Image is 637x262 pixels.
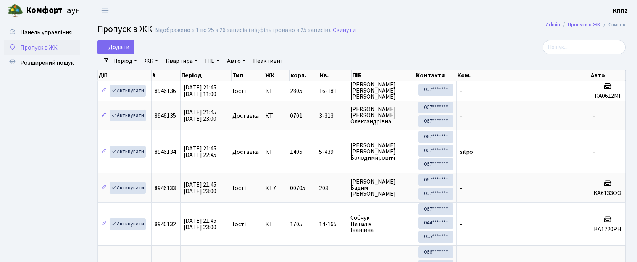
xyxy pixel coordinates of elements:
a: Пропуск в ЖК [568,21,600,29]
a: Період [110,54,140,67]
span: КТ [265,88,283,94]
th: Контакти [415,70,456,81]
th: корп. [290,70,319,81]
span: Гості [232,88,246,94]
h5: КА1220РН [593,226,622,233]
span: КТ7 [265,185,283,191]
th: Тип [232,70,264,81]
a: Розширений пошук [4,55,80,70]
span: Доставка [232,149,259,155]
span: 8946134 [155,148,176,156]
a: Неактивні [250,54,285,67]
span: 8946133 [155,184,176,192]
span: silpo [460,148,473,156]
a: Додати [97,40,134,54]
a: ПІБ [202,54,223,67]
span: [DATE] 21:45 [DATE] 11:00 [184,83,216,98]
span: 14-165 [319,221,344,227]
button: Переключити навігацію [95,4,114,17]
span: Гості [232,221,246,227]
span: - [460,112,462,120]
a: Активувати [110,110,146,121]
a: Скинути [333,27,356,34]
span: [DATE] 21:45 [DATE] 23:00 [184,217,216,232]
span: [PERSON_NAME] [PERSON_NAME] Олександрівна [350,106,412,125]
a: Активувати [110,182,146,194]
span: Собчук Наталія Іванівна [350,215,412,233]
span: - [460,220,462,228]
span: 8946135 [155,112,176,120]
span: Розширений пошук [20,59,74,67]
span: 8946136 [155,87,176,95]
a: Авто [224,54,248,67]
th: Кв. [319,70,352,81]
span: КТ [265,221,283,227]
input: Пошук... [543,40,626,54]
span: КТ [265,149,283,155]
span: КТ [265,113,283,119]
a: Активувати [110,218,146,230]
span: - [460,87,462,95]
span: 1405 [290,148,302,156]
th: ЖК [264,70,290,81]
span: [PERSON_NAME] [PERSON_NAME] Володимирович [350,142,412,161]
span: 3-313 [319,113,344,119]
a: Admin [546,21,560,29]
span: Таун [26,4,80,17]
span: Пропуск в ЖК [97,22,152,36]
h5: КА0612МІ [593,93,622,100]
span: Гості [232,185,246,191]
a: ЖК [142,54,161,67]
b: Комфорт [26,4,63,16]
span: 5-439 [319,149,344,155]
span: Доставка [232,113,259,119]
th: ПІБ [352,70,415,81]
div: Відображено з 1 по 25 з 26 записів (відфільтровано з 25 записів). [154,27,331,34]
th: Дії [98,70,152,81]
span: [DATE] 21:45 [DATE] 22:45 [184,144,216,159]
span: 0701 [290,112,302,120]
li: Список [600,21,626,29]
span: 00705 [290,184,305,192]
span: 1705 [290,220,302,228]
span: - [593,148,595,156]
span: 8946132 [155,220,176,228]
span: [DATE] 21:45 [DATE] 23:00 [184,181,216,195]
span: [PERSON_NAME] Вадим [PERSON_NAME] [350,179,412,197]
span: [DATE] 21:45 [DATE] 23:00 [184,108,216,123]
a: Активувати [110,85,146,97]
th: Авто [590,70,626,81]
th: Ком. [456,70,590,81]
th: # [152,70,181,81]
a: Квартира [163,54,200,67]
span: - [460,184,462,192]
span: Пропуск в ЖК [20,43,58,52]
a: КПП2 [613,6,628,15]
h5: KA6133OO [593,190,622,197]
img: logo.png [8,3,23,18]
nav: breadcrumb [534,17,637,33]
span: 2805 [290,87,302,95]
a: Панель управління [4,25,80,40]
a: Активувати [110,146,146,158]
span: [PERSON_NAME] [PERSON_NAME] [PERSON_NAME] [350,81,412,100]
span: 16-181 [319,88,344,94]
span: Додати [102,43,129,51]
span: 203 [319,185,344,191]
a: Пропуск в ЖК [4,40,80,55]
span: Панель управління [20,28,72,37]
span: - [593,112,595,120]
th: Період [181,70,231,81]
